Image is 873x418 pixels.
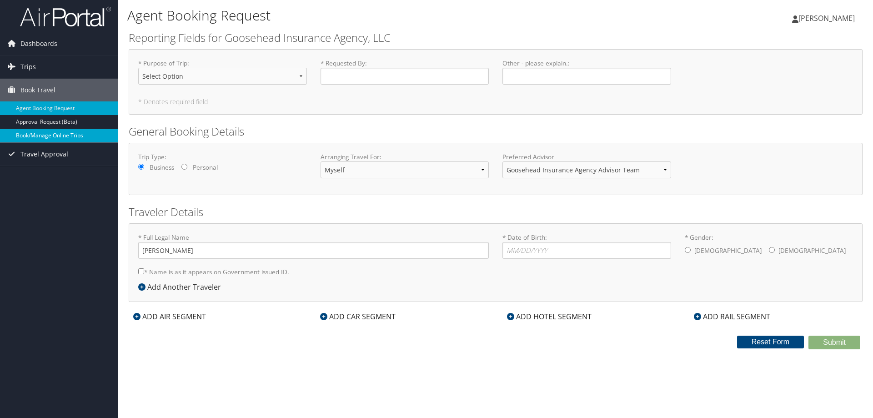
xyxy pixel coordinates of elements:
[502,233,671,259] label: * Date of Birth:
[138,68,307,85] select: * Purpose of Trip:
[502,311,596,322] div: ADD HOTEL SEGMENT
[694,242,762,259] label: [DEMOGRAPHIC_DATA]
[502,68,671,85] input: Other - please explain.:
[138,152,307,161] label: Trip Type:
[193,163,218,172] label: Personal
[685,247,691,253] input: * Gender:[DEMOGRAPHIC_DATA][DEMOGRAPHIC_DATA]
[502,152,671,161] label: Preferred Advisor
[316,311,400,322] div: ADD CAR SEGMENT
[20,6,111,27] img: airportal-logo.png
[138,99,853,105] h5: * Denotes required field
[138,242,489,259] input: * Full Legal Name
[129,124,863,139] h2: General Booking Details
[138,282,226,292] div: Add Another Traveler
[321,68,489,85] input: * Requested By:
[778,242,846,259] label: [DEMOGRAPHIC_DATA]
[737,336,804,348] button: Reset Form
[808,336,860,349] button: Submit
[20,143,68,166] span: Travel Approval
[502,242,671,259] input: * Date of Birth:
[20,79,55,101] span: Book Travel
[150,163,174,172] label: Business
[129,311,211,322] div: ADD AIR SEGMENT
[792,5,864,32] a: [PERSON_NAME]
[138,263,289,280] label: * Name is as it appears on Government issued ID.
[321,152,489,161] label: Arranging Travel For:
[138,268,144,274] input: * Name is as it appears on Government issued ID.
[20,55,36,78] span: Trips
[138,233,489,259] label: * Full Legal Name
[20,32,57,55] span: Dashboards
[685,233,853,260] label: * Gender:
[321,59,489,85] label: * Requested By :
[798,13,855,23] span: [PERSON_NAME]
[769,247,775,253] input: * Gender:[DEMOGRAPHIC_DATA][DEMOGRAPHIC_DATA]
[689,311,775,322] div: ADD RAIL SEGMENT
[138,59,307,92] label: * Purpose of Trip :
[129,204,863,220] h2: Traveler Details
[502,59,671,85] label: Other - please explain. :
[127,6,618,25] h1: Agent Booking Request
[129,30,863,45] h2: Reporting Fields for Goosehead Insurance Agency, LLC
